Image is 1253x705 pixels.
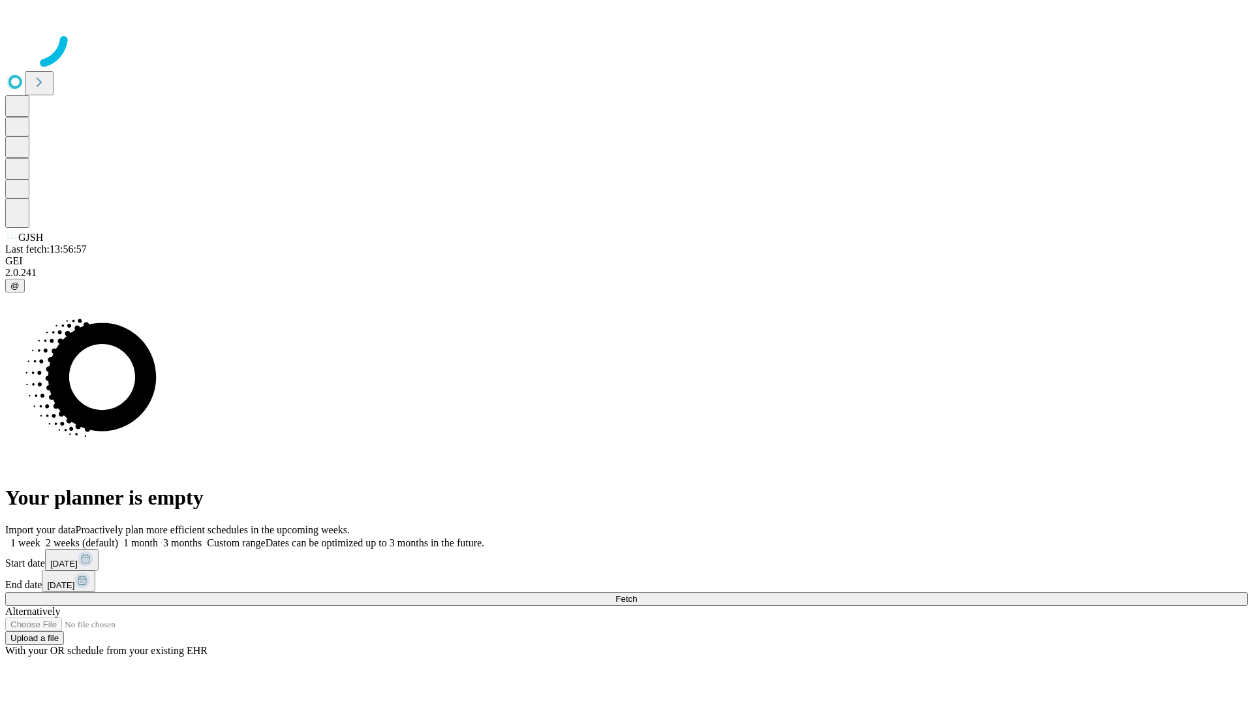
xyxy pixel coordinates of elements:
[42,571,95,592] button: [DATE]
[50,559,78,569] span: [DATE]
[207,537,265,548] span: Custom range
[5,279,25,292] button: @
[5,486,1248,510] h1: Your planner is empty
[615,594,637,604] span: Fetch
[76,524,350,535] span: Proactively plan more efficient schedules in the upcoming weeks.
[5,255,1248,267] div: GEI
[10,281,20,290] span: @
[5,243,87,255] span: Last fetch: 13:56:57
[18,232,43,243] span: GJSH
[46,537,118,548] span: 2 weeks (default)
[10,537,40,548] span: 1 week
[5,549,1248,571] div: Start date
[5,592,1248,606] button: Fetch
[5,524,76,535] span: Import your data
[163,537,202,548] span: 3 months
[47,580,74,590] span: [DATE]
[5,606,60,617] span: Alternatively
[123,537,158,548] span: 1 month
[5,571,1248,592] div: End date
[5,645,208,656] span: With your OR schedule from your existing EHR
[45,549,99,571] button: [DATE]
[5,631,64,645] button: Upload a file
[5,267,1248,279] div: 2.0.241
[266,537,484,548] span: Dates can be optimized up to 3 months in the future.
